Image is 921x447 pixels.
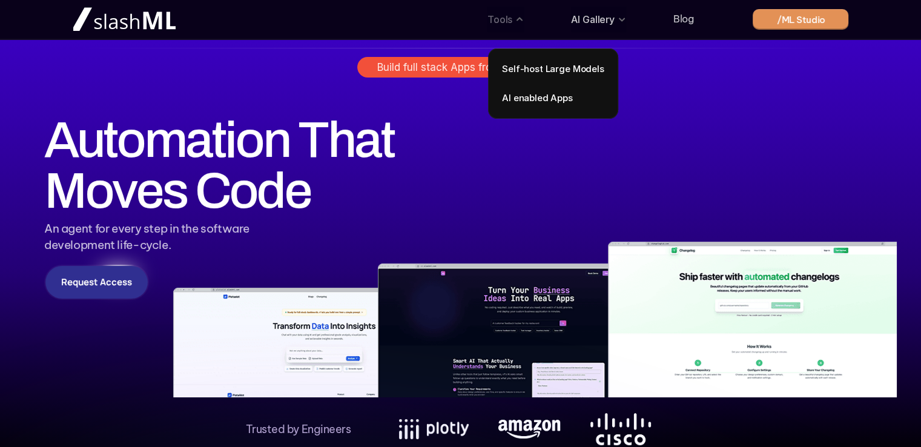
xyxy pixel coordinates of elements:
[357,57,564,78] a: Build full stack Apps from prompts
[502,91,604,105] a: AI enabled Apps
[44,114,411,216] h1: Automation That Moves Code
[377,61,544,73] p: Build full stack Apps from prompts
[753,9,848,30] a: /ML Studio
[571,10,614,29] p: AI Gallery
[776,13,825,25] p: /ML Studio
[61,277,132,288] p: Request Access
[673,13,694,25] a: Blog
[44,265,149,300] a: Request Access
[44,220,877,253] p: An agent for every step in the software development life-cycle.
[502,62,604,76] a: Self-host Large Models
[487,10,512,29] p: Tools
